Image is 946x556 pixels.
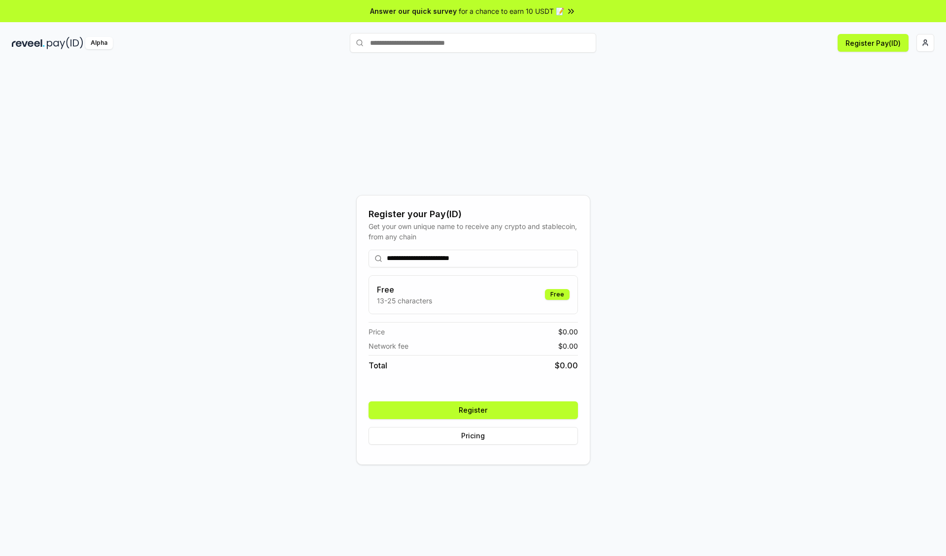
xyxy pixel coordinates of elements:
[369,427,578,445] button: Pricing
[369,401,578,419] button: Register
[838,34,909,52] button: Register Pay(ID)
[369,360,387,371] span: Total
[369,327,385,337] span: Price
[369,207,578,221] div: Register your Pay(ID)
[377,284,432,295] h3: Free
[558,327,578,337] span: $ 0.00
[12,37,45,49] img: reveel_dark
[558,341,578,351] span: $ 0.00
[459,6,564,16] span: for a chance to earn 10 USDT 📝
[47,37,83,49] img: pay_id
[545,289,570,300] div: Free
[85,37,113,49] div: Alpha
[370,6,457,16] span: Answer our quick survey
[555,360,578,371] span: $ 0.00
[369,341,408,351] span: Network fee
[377,295,432,306] p: 13-25 characters
[369,221,578,242] div: Get your own unique name to receive any crypto and stablecoin, from any chain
